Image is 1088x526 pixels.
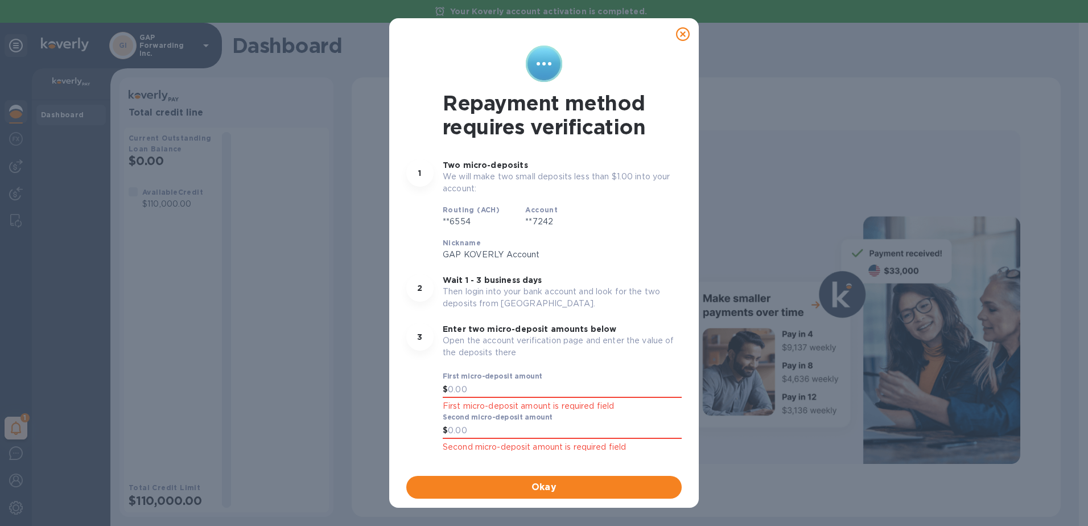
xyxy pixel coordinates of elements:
p: 2 [417,282,422,294]
p: 3 [417,331,422,343]
span: Okay [415,480,673,494]
label: First micro-deposit amount [443,373,542,380]
p: We will make two small deposits less than $1.00 into your account: [443,171,682,195]
div: $ [443,381,448,398]
p: Open the account verification page and enter the value of the deposits there [443,335,682,359]
p: Two micro-deposits [443,159,682,171]
b: Account [525,206,558,214]
b: Nickname [443,239,481,247]
button: Okay [406,476,682,499]
div: $ [443,422,448,439]
p: Then login into your bank account and look for the two deposits from [GEOGRAPHIC_DATA]. [443,286,682,310]
p: Wait 1 - 3 business days [443,274,682,286]
p: 1 [418,167,421,179]
p: Enter two micro-deposit amounts below [443,323,682,335]
p: Second micro-deposit amount is required field [443,441,682,454]
p: First micro-deposit amount is required field [443,400,682,413]
b: Routing (ACH) [443,206,500,214]
input: 0.00 [448,422,682,439]
p: GAP KOVERLY Account [443,249,578,261]
label: Second micro-deposit amount [443,414,553,421]
input: 0.00 [448,381,682,398]
h1: Repayment method requires verification [406,91,682,139]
